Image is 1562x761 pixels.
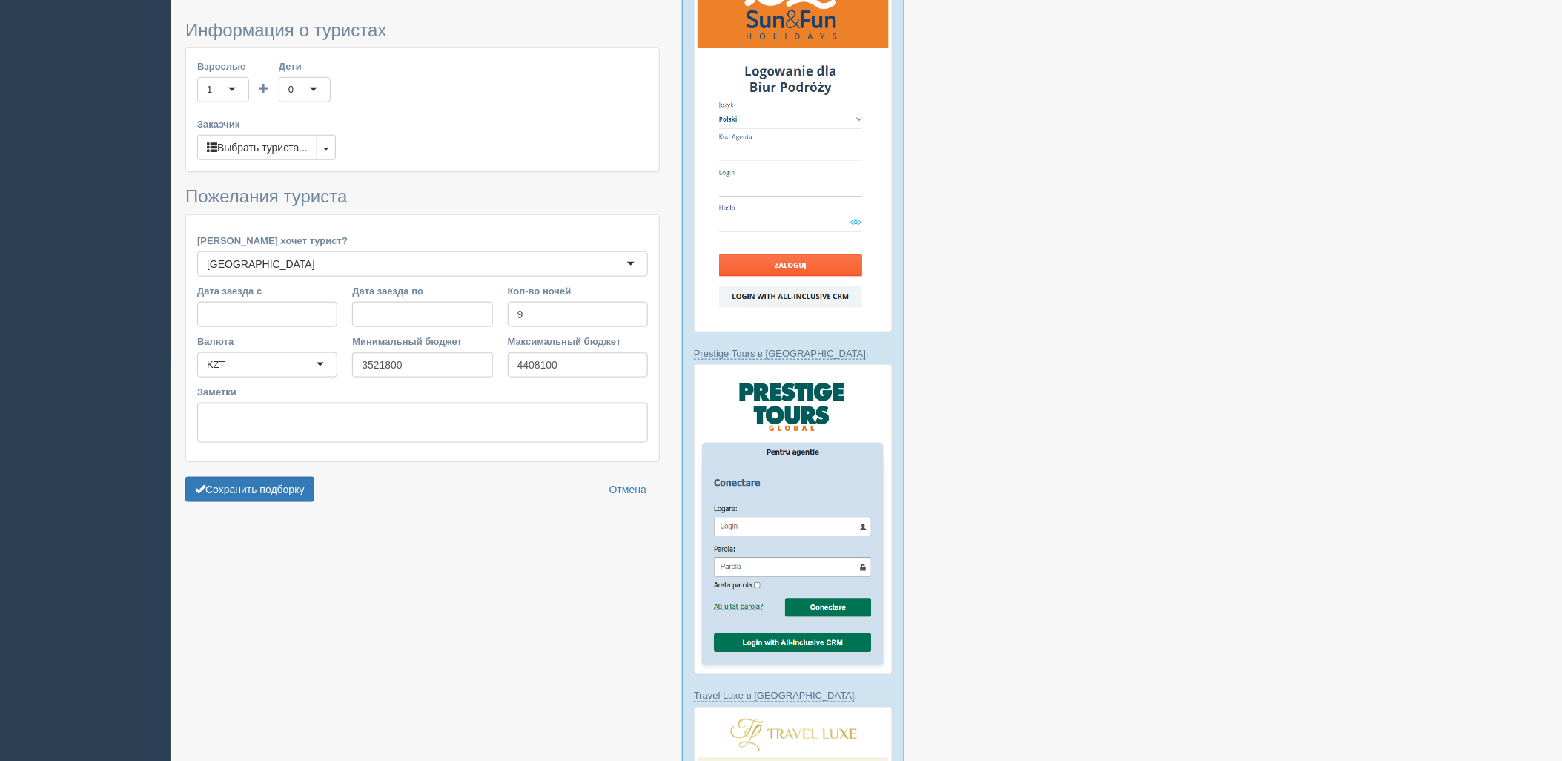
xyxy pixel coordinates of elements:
[600,477,656,502] a: Отмена
[185,21,660,40] h3: Информация о туристах
[694,364,893,674] img: prestige-tours-login-via-crm-for-travel-agents.png
[207,358,225,372] div: KZT
[197,335,337,349] label: Валюта
[197,135,317,160] button: Выбрать туриста...
[694,691,855,702] a: Travel Luxe в [GEOGRAPHIC_DATA]
[197,385,648,399] label: Заметки
[508,302,648,327] input: 7-10 или 7,10,14
[185,477,314,502] button: Сохранить подборку
[185,186,347,206] span: Пожелания туриста
[508,335,648,349] label: Максимальный бюджет
[288,82,294,97] div: 0
[694,689,893,703] p: :
[207,257,315,271] div: [GEOGRAPHIC_DATA]
[352,335,492,349] label: Минимальный бюджет
[694,346,893,360] p: :
[197,234,648,248] label: [PERSON_NAME] хочет турист?
[197,284,337,298] label: Дата заезда с
[352,284,492,298] label: Дата заезда по
[694,348,866,360] a: Prestige Tours в [GEOGRAPHIC_DATA]
[197,59,249,73] label: Взрослые
[508,284,648,298] label: Кол-во ночей
[279,59,331,73] label: Дети
[197,117,648,131] label: Заказчик
[207,82,212,97] div: 1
